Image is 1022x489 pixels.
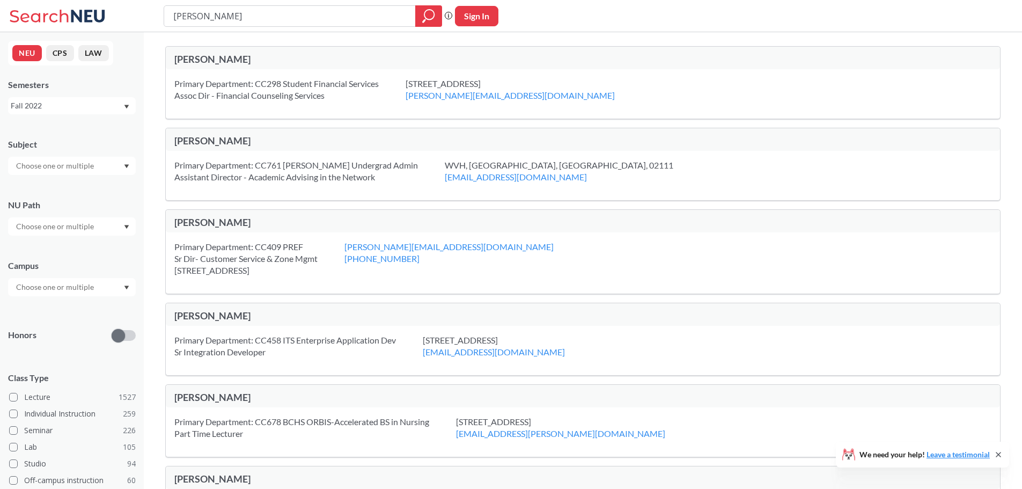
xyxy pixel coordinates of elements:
[8,217,136,236] div: Dropdown arrow
[9,390,136,404] label: Lecture
[8,79,136,91] div: Semesters
[859,451,990,458] span: We need your help!
[9,407,136,421] label: Individual Instruction
[406,90,615,100] a: [PERSON_NAME][EMAIL_ADDRESS][DOMAIN_NAME]
[12,45,42,61] button: NEU
[344,253,420,264] a: [PHONE_NUMBER]
[8,138,136,150] div: Subject
[127,458,136,470] span: 94
[124,164,129,169] svg: Dropdown arrow
[8,278,136,296] div: Dropdown arrow
[124,105,129,109] svg: Dropdown arrow
[445,159,700,183] div: WVH, [GEOGRAPHIC_DATA], [GEOGRAPHIC_DATA], 02111
[123,441,136,453] span: 105
[78,45,109,61] button: LAW
[11,159,101,172] input: Choose one or multiple
[456,428,665,439] a: [EMAIL_ADDRESS][PERSON_NAME][DOMAIN_NAME]
[127,475,136,486] span: 60
[119,391,136,403] span: 1527
[174,391,583,403] div: [PERSON_NAME]
[422,9,435,24] svg: magnifying glass
[415,5,442,27] div: magnifying glass
[445,172,587,182] a: [EMAIL_ADDRESS][DOMAIN_NAME]
[8,260,136,272] div: Campus
[9,424,136,437] label: Seminar
[456,416,692,440] div: [STREET_ADDRESS]
[8,199,136,211] div: NU Path
[123,425,136,436] span: 226
[423,347,565,357] a: [EMAIL_ADDRESS][DOMAIN_NAME]
[8,97,136,114] div: Fall 2022Dropdown arrow
[174,473,583,485] div: [PERSON_NAME]
[11,220,101,233] input: Choose one or multiple
[174,135,583,147] div: [PERSON_NAME]
[123,408,136,420] span: 259
[8,372,136,384] span: Class Type
[423,334,592,358] div: [STREET_ADDRESS]
[11,281,101,294] input: Choose one or multiple
[174,216,583,228] div: [PERSON_NAME]
[174,334,423,358] div: Primary Department: CC458 ITS Enterprise Application Dev Sr Integration Developer
[9,457,136,471] label: Studio
[172,7,408,25] input: Class, professor, course number, "phrase"
[9,440,136,454] label: Lab
[174,416,456,440] div: Primary Department: CC678 BCHS ORBIS-Accelerated BS in Nursing Part Time Lecturer
[174,53,583,65] div: [PERSON_NAME]
[8,329,36,341] p: Honors
[46,45,74,61] button: CPS
[8,157,136,175] div: Dropdown arrow
[11,100,123,112] div: Fall 2022
[927,450,990,459] a: Leave a testimonial
[9,473,136,487] label: Off-campus instruction
[174,78,406,101] div: Primary Department: CC298 Student Financial Services Assoc Dir - Financial Counseling Services
[124,225,129,229] svg: Dropdown arrow
[174,159,445,183] div: Primary Department: CC761 [PERSON_NAME] Undergrad Admin Assistant Director - Academic Advising in...
[344,242,554,252] a: [PERSON_NAME][EMAIL_ADDRESS][DOMAIN_NAME]
[455,6,498,26] button: Sign In
[174,310,583,322] div: [PERSON_NAME]
[174,241,344,276] div: Primary Department: CC409 PREF Sr Dir- Customer Service & Zone Mgmt [STREET_ADDRESS]
[406,78,642,101] div: [STREET_ADDRESS]
[124,286,129,290] svg: Dropdown arrow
